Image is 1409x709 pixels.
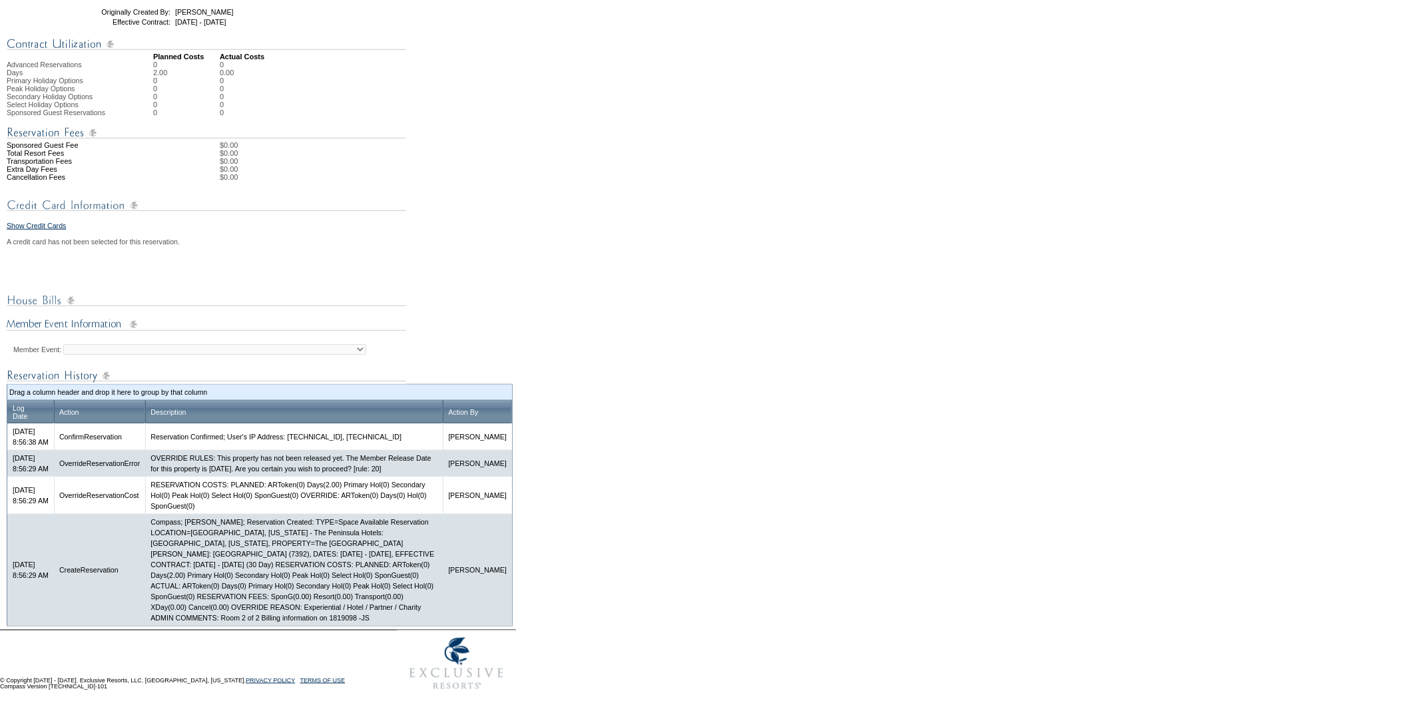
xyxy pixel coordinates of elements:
span: Select Holiday Options [7,101,79,109]
a: TERMS OF USE [300,677,346,684]
td: Extra Day Fees [7,165,153,173]
td: 2.00 [153,69,220,77]
td: Compass; [PERSON_NAME]; Reservation Created: TYPE=Space Available Reservation LOCATION=[GEOGRAPHI... [145,514,443,626]
span: [DATE] - [DATE] [175,18,226,26]
th: Drag to group or reorder [145,401,443,423]
img: Member Event [7,317,406,334]
td: 0 [153,109,220,117]
td: [PERSON_NAME] [443,514,512,626]
td: ConfirmReservation [54,423,145,450]
td: CreateReservation [54,514,145,626]
td: 0 [153,101,220,109]
span: Secondary Holiday Options [7,93,93,101]
td: [DATE] 8:56:38 AM [7,423,54,450]
td: 0 [153,77,220,85]
td: 0 [220,85,234,93]
td: 0 [220,101,234,109]
td: RESERVATION COSTS: PLANNED: ARToken(0) Days(2.00) Primary Hol(0) Secondary Hol(0) Peak Hol(0) Sel... [145,477,443,514]
td: $0.00 [220,157,513,165]
td: Transportation Fees [7,157,153,165]
td: 0 [153,93,220,101]
td: [DATE] 8:56:29 AM [7,477,54,514]
td: Actual Costs [220,53,513,61]
td: Effective Contract: [75,18,170,26]
td: 0 [220,93,234,101]
td: [PERSON_NAME] [443,477,512,514]
td: 0 [153,61,220,69]
span: Sponsored Guest Reservations [7,109,105,117]
td: [PERSON_NAME] [443,450,512,477]
a: Action [59,408,79,416]
td: Drag a column header and drop it here to group by that column [9,387,510,397]
span: Days [7,69,23,77]
a: PRIVACY POLICY [246,677,295,684]
td: 0 [220,77,234,85]
td: Planned Costs [153,53,220,61]
img: House Bills [7,292,406,309]
td: Total Resort Fees [7,149,153,157]
img: Contract Utilization [7,36,406,53]
span: [PERSON_NAME] [175,8,234,16]
img: Credit Card Information [7,197,406,214]
img: Reservation Log [7,367,406,384]
a: Show Credit Cards [7,222,66,230]
td: OverrideReservationCost [54,477,145,514]
td: $0.00 [220,141,513,149]
a: LogDate [13,404,28,420]
span: Peak Holiday Options [7,85,75,93]
img: Exclusive Resorts [397,630,516,697]
td: $0.00 [220,149,513,157]
div: A credit card has not been selected for this reservation. [7,238,513,246]
td: 0 [220,61,234,69]
td: OVERRIDE RULES: This property has not been released yet. The Member Release Date for this propert... [145,450,443,477]
label: Member Event: [13,346,61,354]
td: [DATE] 8:56:29 AM [7,450,54,477]
a: Action By [448,408,478,416]
td: Reservation Confirmed; User's IP Address: [TECHNICAL_ID], [TECHNICAL_ID] [145,423,443,450]
td: 0.00 [220,69,234,77]
td: 0 [153,85,220,93]
td: $0.00 [220,165,513,173]
td: Originally Created By: [75,8,170,16]
td: Sponsored Guest Fee [7,141,153,149]
img: Reservation Fees [7,124,406,141]
td: [PERSON_NAME] [443,423,512,450]
span: Advanced Reservations [7,61,82,69]
td: Cancellation Fees [7,173,153,181]
td: 0 [220,109,234,117]
td: OverrideReservationError [54,450,145,477]
span: Primary Holiday Options [7,77,83,85]
td: [DATE] 8:56:29 AM [7,514,54,626]
td: $0.00 [220,173,513,181]
a: Description [150,408,186,416]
